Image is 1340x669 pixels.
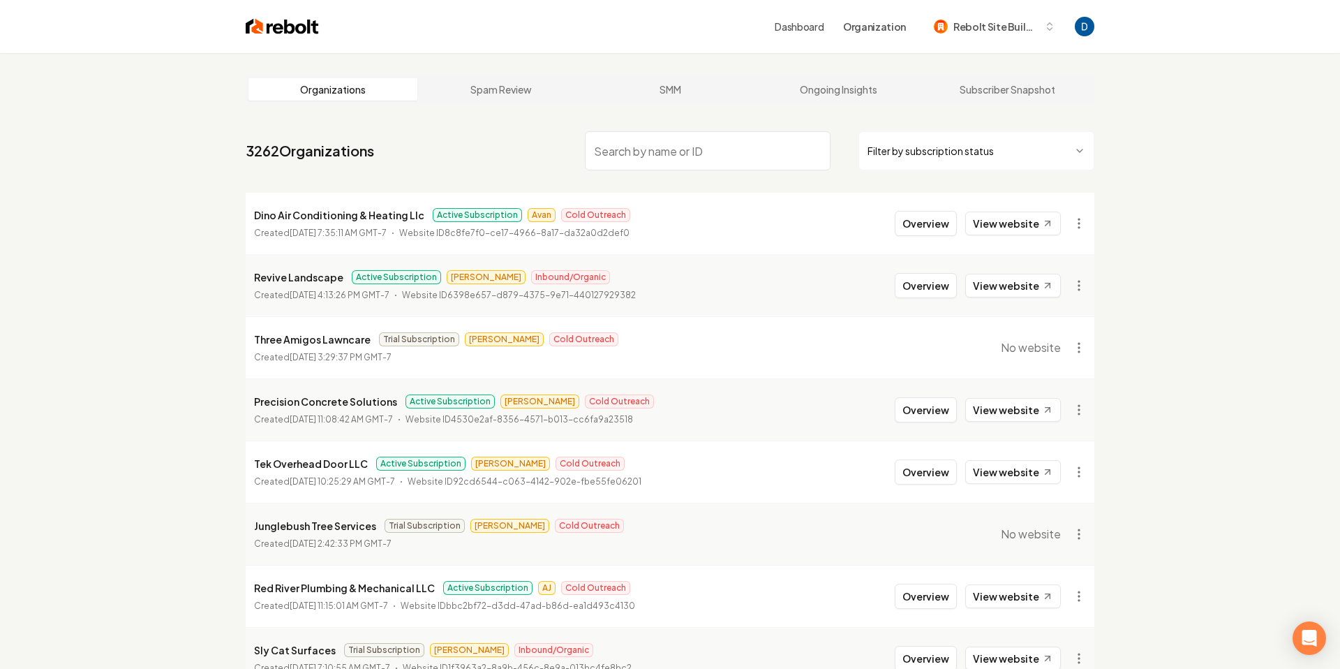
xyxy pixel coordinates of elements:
[290,414,393,425] time: [DATE] 11:08:42 AM GMT-7
[254,269,343,286] p: Revive Landscape
[254,642,336,659] p: Sly Cat Surfaces
[514,643,593,657] span: Inbound/Organic
[965,212,1061,235] a: View website
[447,270,526,284] span: [PERSON_NAME]
[555,519,624,533] span: Cold Outreach
[254,599,388,613] p: Created
[470,519,549,533] span: [PERSON_NAME]
[254,393,397,410] p: Precision Concrete Solutions
[465,332,544,346] span: [PERSON_NAME]
[344,643,424,657] span: Trial Subscription
[385,519,465,533] span: Trial Subscription
[500,395,579,409] span: [PERSON_NAME]
[290,352,392,362] time: [DATE] 3:29:37 PM GMT-7
[246,141,374,161] a: 3262Organizations
[556,457,625,471] span: Cold Outreach
[895,584,957,609] button: Overview
[1001,526,1061,543] span: No website
[254,207,424,223] p: Dino Air Conditioning & Heating Llc
[538,581,556,595] span: AJ
[471,457,550,471] span: [PERSON_NAME]
[895,273,957,298] button: Overview
[561,581,630,595] span: Cold Outreach
[402,288,636,302] p: Website ID 6398e657-d879-4375-9e71-440127929382
[965,274,1061,297] a: View website
[376,457,466,471] span: Active Subscription
[754,78,923,101] a: Ongoing Insights
[895,460,957,485] button: Overview
[549,332,618,346] span: Cold Outreach
[531,270,610,284] span: Inbound/Organic
[246,17,319,36] img: Rebolt Logo
[835,14,914,39] button: Organization
[405,413,633,427] p: Website ID 4530e2af-8356-4571-b013-cc6fa9a23518
[401,599,635,613] p: Website ID bbc2bf72-d3dd-47ad-b86d-ea1d493c4130
[895,211,957,236] button: Overview
[254,455,368,472] p: Tek Overhead Door LLC
[290,476,395,487] time: [DATE] 10:25:29 AM GMT-7
[254,413,393,427] p: Created
[585,395,654,409] span: Cold Outreach
[254,517,376,534] p: Junglebush Tree Services
[443,581,533,595] span: Active Subscription
[433,208,522,222] span: Active Subscription
[290,601,388,611] time: [DATE] 11:15:01 AM GMT-7
[586,78,754,101] a: SMM
[923,78,1092,101] a: Subscriber Snapshot
[254,226,387,240] p: Created
[352,270,441,284] span: Active Subscription
[254,537,392,551] p: Created
[934,20,948,34] img: Rebolt Site Builder
[254,351,392,365] p: Created
[290,228,387,238] time: [DATE] 7:35:11 AM GMT-7
[895,397,957,422] button: Overview
[775,20,824,34] a: Dashboard
[417,78,586,101] a: Spam Review
[528,208,556,222] span: Avan
[254,331,371,348] p: Three Amigos Lawncare
[1075,17,1094,36] img: David Rice
[254,580,435,596] p: Red River Plumbing & Mechanical LLC
[1293,622,1326,655] div: Open Intercom Messenger
[965,398,1061,422] a: View website
[399,226,630,240] p: Website ID 8c8fe7f0-ce17-4966-8a17-da32a0d2def0
[254,475,395,489] p: Created
[254,288,389,302] p: Created
[430,643,509,657] span: [PERSON_NAME]
[405,395,495,409] span: Active Subscription
[965,460,1061,484] a: View website
[248,78,417,101] a: Organizations
[965,585,1061,608] a: View website
[1001,339,1061,356] span: No website
[408,475,641,489] p: Website ID 92cd6544-c063-4142-902e-fbe55fe06201
[953,20,1038,34] span: Rebolt Site Builder
[585,131,831,170] input: Search by name or ID
[290,538,392,549] time: [DATE] 2:42:33 PM GMT-7
[379,332,459,346] span: Trial Subscription
[1075,17,1094,36] button: Open user button
[561,208,630,222] span: Cold Outreach
[290,290,389,300] time: [DATE] 4:13:26 PM GMT-7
